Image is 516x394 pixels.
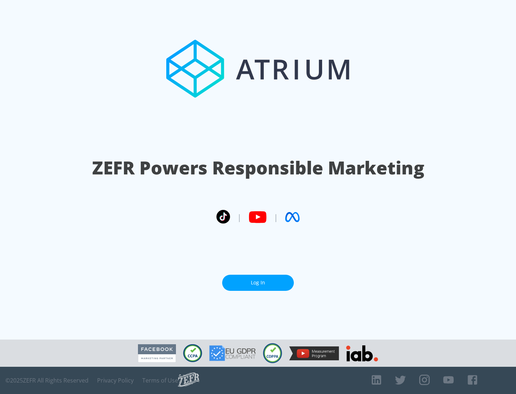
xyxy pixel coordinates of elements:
span: | [237,212,242,222]
img: IAB [346,345,378,361]
img: CCPA Compliant [183,344,202,362]
span: | [274,212,278,222]
h1: ZEFR Powers Responsible Marketing [92,155,424,180]
img: COPPA Compliant [263,343,282,363]
img: YouTube Measurement Program [289,346,339,360]
a: Terms of Use [142,377,178,384]
a: Log In [222,275,294,291]
img: GDPR Compliant [209,345,256,361]
span: © 2025 ZEFR All Rights Reserved [5,377,89,384]
a: Privacy Policy [97,377,134,384]
img: Facebook Marketing Partner [138,344,176,362]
